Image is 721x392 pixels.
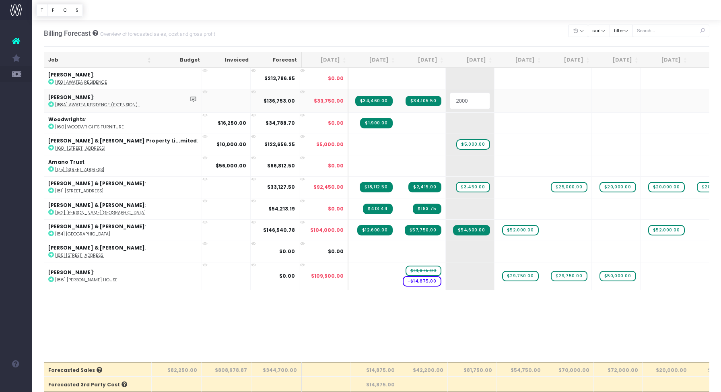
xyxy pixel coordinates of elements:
td: : [44,241,202,262]
span: Forecasted Sales [48,367,102,374]
span: wayahead Sales Forecast Item [456,182,490,192]
strong: $16,250.00 [218,120,246,126]
th: $14,875.00 [350,362,399,377]
span: Streamtime Invoice: INV-558 – [181] 22 Tawariki Street [360,182,393,192]
span: Streamtime Invoice: INV-560 – [184] Hawkes Bay House [405,225,441,235]
span: wayahead Sales Forecast Item [599,182,636,192]
span: Streamtime Invoice: INV-563 – [181] 22 Tawariki Street [408,182,441,192]
span: $0.00 [328,162,344,169]
span: $0.00 [328,205,344,213]
th: Oct 25: activate to sort column ascending [448,52,496,68]
th: $20,000.00 [643,362,691,377]
td: : [44,112,202,134]
th: Jul 25: activate to sort column ascending [302,52,350,68]
th: $82,250.00 [152,362,202,377]
th: Aug 25: activate to sort column ascending [350,52,399,68]
td: : [44,219,202,241]
span: wayahead Sales Forecast Item [551,271,587,281]
span: Streamtime Invoice: INV-562 – [158A] Awatea Residence (Extension) [406,96,441,106]
th: Dec 25: activate to sort column ascending [545,52,594,68]
strong: $54,213.19 [268,205,295,212]
th: Forecasted 3rd Party Cost [44,377,152,391]
span: $0.00 [328,248,344,255]
span: wayahead Sales Forecast Item [551,182,587,192]
span: wayahead Sales Forecast Item [502,225,539,235]
th: $14,875.00 [350,377,399,391]
strong: [PERSON_NAME] & [PERSON_NAME] [48,180,145,187]
button: F [47,4,59,17]
span: wayahead Cost Forecast Item [403,276,441,287]
td: : [44,68,202,89]
span: $5,000.00 [316,141,344,148]
strong: [PERSON_NAME] & [PERSON_NAME] [48,202,145,208]
strong: $0.00 [279,248,295,255]
th: Feb 26: activate to sort column ascending [643,52,691,68]
abbr: [181] 22 Tawariki Street [55,188,103,194]
td: : [44,155,202,176]
small: Overview of forecasted sales, cost and gross profit [98,29,215,37]
strong: [PERSON_NAME] [48,269,93,276]
strong: $33,127.50 [267,184,295,190]
abbr: [168] 367 Remuera Road [55,145,105,151]
th: $54,750.00 [496,362,545,377]
span: wayahead Sales Forecast Item [599,271,636,281]
abbr: [184] Hawkes Bay House [55,231,110,237]
span: Streamtime Invoice: INV-555 – [184] Hawkes Bay House [357,225,393,235]
strong: $34,788.70 [266,120,295,126]
th: Job: activate to sort column ascending [44,52,155,68]
abbr: [158] Awatea Residence [55,79,107,85]
th: $81,750.00 [448,362,496,377]
button: C [59,4,72,17]
span: Streamtime Invoice: INV-559 – [182] McGregor House [363,204,392,214]
span: wayahead Sales Forecast Item [456,139,490,150]
td: : [44,134,202,155]
strong: [PERSON_NAME] & [PERSON_NAME] [48,223,145,230]
span: wayahead Sales Forecast Item [502,271,539,281]
strong: $213,786.95 [264,75,295,82]
td: : [44,89,202,112]
strong: $136,753.00 [264,97,295,104]
strong: $0.00 [279,272,295,279]
th: Jan 26: activate to sort column ascending [594,52,643,68]
th: $808,678.87 [202,362,251,377]
th: $72,000.00 [594,362,643,377]
strong: [PERSON_NAME] & [PERSON_NAME] [48,244,145,251]
span: Streamtime Invoice: INV-564 – [182] McGregor House [413,204,441,214]
strong: [PERSON_NAME] & [PERSON_NAME] Property Li...mited [48,137,197,144]
span: wayahead Sales Forecast Item [648,182,685,192]
abbr: [175] 49 Hanene Street [55,167,104,173]
th: $70,000.00 [545,362,594,377]
strong: $146,540.78 [263,227,295,233]
button: S [71,4,83,17]
th: Sep 25: activate to sort column ascending [399,52,448,68]
th: Forecast [253,52,302,68]
span: Streamtime Invoice: INV-561 – [184] Hawkes Bay House [453,225,490,235]
span: $104,000.00 [310,227,344,234]
strong: Amano Trust [48,159,84,165]
abbr: [158A] Awatea Residence (Extension) [55,102,140,108]
strong: [PERSON_NAME] [48,94,93,101]
th: Nov 25: activate to sort column ascending [496,52,545,68]
th: Budget [155,52,204,68]
abbr: [186] Tara Iti House [55,277,117,283]
strong: $122,656.25 [264,141,295,148]
td: : [44,198,202,219]
input: Search... [632,25,710,37]
button: filter [610,25,633,37]
span: $0.00 [328,75,344,82]
span: $92,450.00 [313,184,344,191]
span: $0.00 [328,120,344,127]
button: T [36,4,48,17]
span: wayahead Sales Forecast Item [406,266,441,276]
abbr: [160] Woodwrights Furniture [55,124,124,130]
strong: Woodwrights [48,116,85,123]
strong: $56,000.00 [216,162,246,169]
abbr: [185] 130 The Esplanade [55,252,105,258]
abbr: [182] McGregor House [55,210,146,216]
td: : [44,176,202,198]
strong: $66,812.50 [267,162,295,169]
span: wayahead Sales Forecast Item [648,225,685,235]
strong: [PERSON_NAME] [48,71,93,78]
th: $42,200.00 [399,362,448,377]
th: $344,700.00 [251,362,302,377]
